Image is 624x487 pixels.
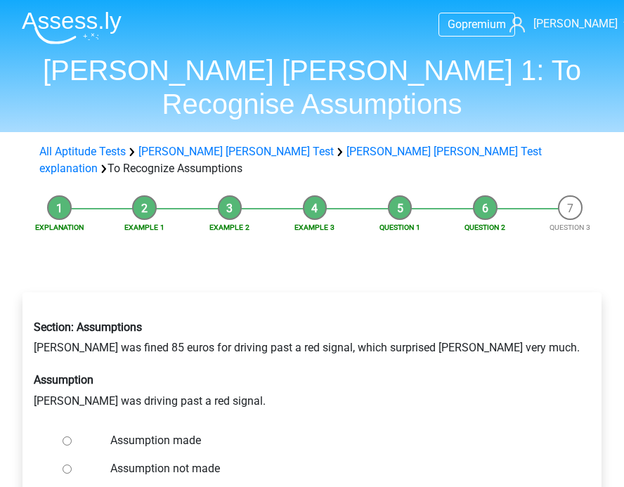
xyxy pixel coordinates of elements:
a: Example 2 [209,223,249,232]
a: Explanation [35,223,84,232]
label: Assumption made [110,432,557,449]
a: Question 3 [550,223,590,232]
label: Assumption not made [110,460,557,477]
a: Question 1 [379,223,420,232]
h1: [PERSON_NAME] [PERSON_NAME] 1: To Recognise Assumptions [11,53,613,121]
h6: Section: Assumptions [34,320,590,334]
div: [PERSON_NAME] was fined 85 euros for driving past a red signal, which surprised [PERSON_NAME] ver... [23,309,601,420]
a: [PERSON_NAME] [509,15,613,32]
span: premium [462,18,506,31]
a: [PERSON_NAME] [PERSON_NAME] Test [138,145,334,158]
img: Assessly [22,11,122,44]
span: Go [448,18,462,31]
span: [PERSON_NAME] [533,17,618,30]
a: Example 3 [294,223,334,232]
a: All Aptitude Tests [39,145,126,158]
a: Gopremium [439,15,514,34]
a: Example 1 [124,223,164,232]
h6: Assumption [34,373,590,387]
a: Question 2 [464,223,505,232]
div: To Recognize Assumptions [34,143,590,177]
